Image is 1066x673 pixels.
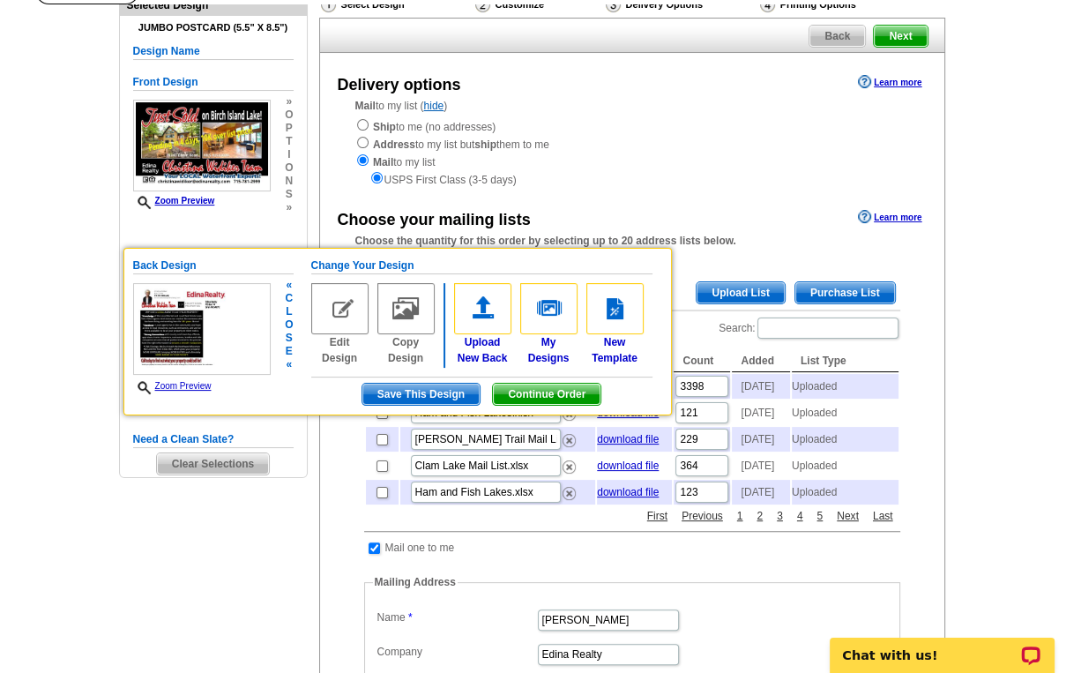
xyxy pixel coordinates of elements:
[732,453,789,478] td: [DATE]
[320,233,944,265] div: The minimum quantity for Jumbo Postcard (5.5" x 8.5")is 1.
[362,384,480,405] span: Save This Design
[493,384,600,405] span: Continue Order
[719,316,899,340] label: Search:
[732,480,789,505] td: [DATE]
[597,433,659,445] a: download file
[733,508,748,524] a: 1
[285,122,293,135] span: p
[792,400,898,425] td: Uploaded
[563,487,576,500] img: delete.png
[792,453,898,478] td: Uploaded
[355,235,736,247] strong: Choose the quantity for this order by selecting up to 20 address lists below.
[674,350,730,372] th: Count
[338,208,531,232] div: Choose your mailing lists
[677,508,727,524] a: Previous
[858,210,921,224] a: Learn more
[285,188,293,201] span: s
[520,283,578,334] img: my-designs.gif
[792,480,898,505] td: Uploaded
[586,283,644,366] a: NewTemplate
[643,508,672,524] a: First
[355,100,376,112] strong: Mail
[384,539,456,557] td: Mail one to me
[520,283,578,366] a: MyDesigns
[597,460,659,472] a: download file
[492,383,601,406] button: Continue Order
[285,292,293,305] span: c
[563,457,576,469] a: Remove this list
[373,138,415,151] strong: Address
[474,138,496,151] strong: ship
[858,75,921,89] a: Learn more
[818,617,1066,673] iframe: LiveChat chat widget
[732,350,789,372] th: Added
[732,400,789,425] td: [DATE]
[373,574,458,590] legend: Mailing Address
[772,508,787,524] a: 3
[285,345,293,358] span: e
[133,196,215,206] a: Zoom Preview
[285,332,293,345] span: s
[563,404,576,416] a: Remove this list
[868,508,898,524] a: Last
[133,381,212,391] a: Zoom Preview
[133,431,294,448] h5: Need a Clean Slate?
[157,453,269,475] span: Clear Selections
[792,427,898,452] td: Uploaded
[133,283,271,375] img: small-thumb.jpg
[373,121,396,133] strong: Ship
[563,460,576,474] img: delete.png
[285,148,293,161] span: i
[285,305,293,318] span: l
[752,508,767,524] a: 2
[832,508,863,524] a: Next
[454,283,511,366] a: UploadNew Back
[793,508,808,524] a: 4
[732,427,789,452] td: [DATE]
[377,283,435,366] a: Copy Design
[795,282,895,303] span: Purchase List
[133,22,294,34] h4: Jumbo Postcard (5.5" x 8.5")
[285,175,293,188] span: n
[338,73,461,97] div: Delivery options
[563,434,576,447] img: delete.png
[285,95,293,108] span: »
[563,483,576,496] a: Remove this list
[285,358,293,371] span: «
[133,43,294,60] h5: Design Name
[285,161,293,175] span: o
[424,100,444,112] a: hide
[133,258,294,274] h5: Back Design
[285,279,293,292] span: «
[454,283,511,334] img: upload-front.gif
[809,26,865,47] span: Back
[311,283,369,366] a: Edit Design
[697,282,784,303] span: Upload List
[812,508,827,524] a: 5
[133,100,271,191] img: small-thumb.jpg
[285,318,293,332] span: o
[355,117,909,188] div: to me (no addresses) to my list but them to me to my list
[311,258,652,274] h5: Change Your Design
[355,170,909,188] div: USPS First Class (3-5 days)
[377,609,536,625] label: Name
[874,26,927,47] span: Next
[373,156,393,168] strong: Mail
[377,283,435,334] img: copy-design-no.gif
[285,201,293,214] span: »
[809,25,866,48] a: Back
[285,108,293,122] span: o
[792,374,898,399] td: Uploaded
[757,318,898,339] input: Search:
[311,283,369,334] img: edit-design-no.gif
[133,74,294,91] h5: Front Design
[362,383,481,406] button: Save This Design
[377,644,536,660] label: Company
[285,135,293,148] span: t
[597,486,659,498] a: download file
[586,283,644,334] img: new-template.gif
[320,98,944,188] div: to my list ( )
[732,374,789,399] td: [DATE]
